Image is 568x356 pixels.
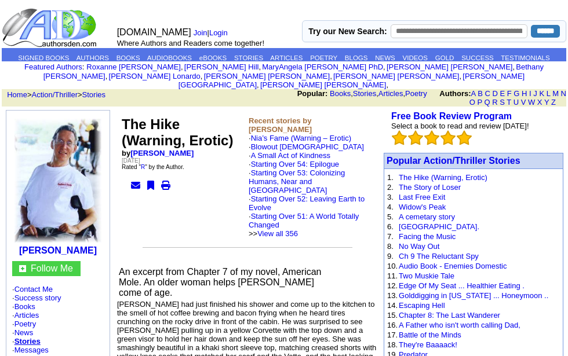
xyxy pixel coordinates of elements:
[86,63,181,71] a: Roxanne [PERSON_NAME]
[391,111,512,121] a: Free Book Review Program
[501,54,549,61] a: TESTIMONIALS
[261,64,262,71] font: i
[234,54,263,61] a: STORIES
[440,130,456,145] img: bigemptystars.png
[387,212,394,221] font: 5.
[19,265,26,272] img: gc.jpg
[249,134,365,238] font: ·
[507,98,511,107] a: T
[399,252,479,260] a: Ch 9 The Reluctant Spy
[461,54,494,61] a: SUCCESS
[260,80,386,89] a: [PERSON_NAME] [PERSON_NAME]
[378,89,403,98] a: Articles
[122,164,184,170] font: Rated " " by the Author.
[387,340,398,349] font: 18.
[204,72,330,80] a: [PERSON_NAME] [PERSON_NAME]
[130,149,194,157] a: [PERSON_NAME]
[117,27,191,37] font: [DOMAIN_NAME]
[529,89,531,98] a: I
[521,98,526,107] a: V
[399,340,457,349] a: They're Baaaack!
[3,90,105,99] font: > >
[43,63,544,89] font: , , , , , , , , , ,
[399,242,439,251] a: No Way Out
[194,28,232,37] font: |
[249,194,365,238] font: ·
[405,89,427,98] a: Poetry
[544,98,549,107] a: Y
[399,262,507,270] a: Audio Book - Enemies Domestic
[330,89,351,98] a: Books
[485,89,490,98] a: C
[399,311,500,320] a: Chapter 8: The Last Wanderer
[387,63,512,71] a: [PERSON_NAME] [PERSON_NAME]
[424,130,439,145] img: bigemptystars.png
[533,89,537,98] a: J
[345,54,368,61] a: BLOGS
[249,142,365,238] font: ·
[484,98,490,107] a: Q
[249,168,365,238] font: ·
[122,157,140,164] font: [DATE]
[43,63,544,80] a: Bethany [PERSON_NAME]
[515,64,516,71] font: i
[547,89,551,98] a: L
[270,54,303,61] a: ARTICLES
[12,346,49,354] font: ·
[14,293,61,302] a: Success story
[387,242,394,251] font: 8.
[122,149,194,157] b: by
[478,89,483,98] a: B
[18,54,69,61] a: SIGNED BOOKS
[399,203,446,211] a: Widow's Peak
[387,311,398,320] font: 15.
[259,82,260,89] font: i
[522,89,527,98] a: H
[439,89,471,98] b: Authors:
[387,331,398,339] font: 17.
[209,28,228,37] a: Login
[31,263,73,273] a: Follow Me
[539,89,544,98] a: K
[387,281,398,290] font: 12.
[435,54,454,61] a: GOLD
[19,245,97,255] a: [PERSON_NAME]
[251,151,330,160] a: A Small Act of Kindness
[492,89,497,98] a: D
[2,8,99,48] img: logo_ad.gif
[514,98,519,107] a: U
[251,142,364,151] a: Blowout [DEMOGRAPHIC_DATA]
[387,262,398,270] font: 10.
[387,183,394,192] font: 2.
[500,89,505,98] a: E
[353,89,376,98] a: Stories
[14,285,53,293] a: Contact Me
[477,98,482,107] a: P
[507,89,512,98] a: F
[202,74,203,80] font: i
[391,122,529,130] font: Select a book to read and review [DATE]!
[387,173,394,182] font: 1.
[297,89,566,107] font: , , ,
[257,229,298,238] a: View all 356
[387,252,394,260] font: 9.
[514,89,519,98] a: G
[332,74,333,80] font: i
[385,64,387,71] font: i
[251,160,339,168] a: Starting Over 54: Epilogue
[32,90,78,99] a: Action/Thriller
[388,82,389,89] font: i
[387,321,398,329] font: 16.
[249,194,365,212] a: Starting Over 52: Leaving Earth to Evolve
[179,72,525,89] a: [PERSON_NAME] [GEOGRAPHIC_DATA]
[184,63,259,71] a: [PERSON_NAME] Hill
[249,151,365,238] font: ·
[399,173,487,182] a: The Hike (Warning, Erotic)
[14,328,34,337] a: News
[308,27,387,36] label: Try our New Search:
[251,134,351,142] a: Nia’s Fame (Warning – Erotic)
[387,291,398,300] font: 13.
[310,54,337,61] a: POETRY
